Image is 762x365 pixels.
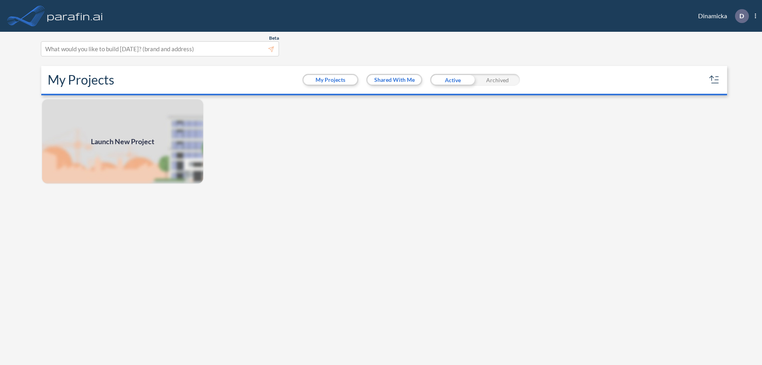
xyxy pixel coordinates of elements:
[304,75,357,85] button: My Projects
[46,8,104,24] img: logo
[41,98,204,184] img: add
[739,12,744,19] p: D
[708,73,721,86] button: sort
[430,74,475,86] div: Active
[91,136,154,147] span: Launch New Project
[269,35,279,41] span: Beta
[686,9,756,23] div: Dinamicka
[41,98,204,184] a: Launch New Project
[475,74,520,86] div: Archived
[48,72,114,87] h2: My Projects
[368,75,421,85] button: Shared With Me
